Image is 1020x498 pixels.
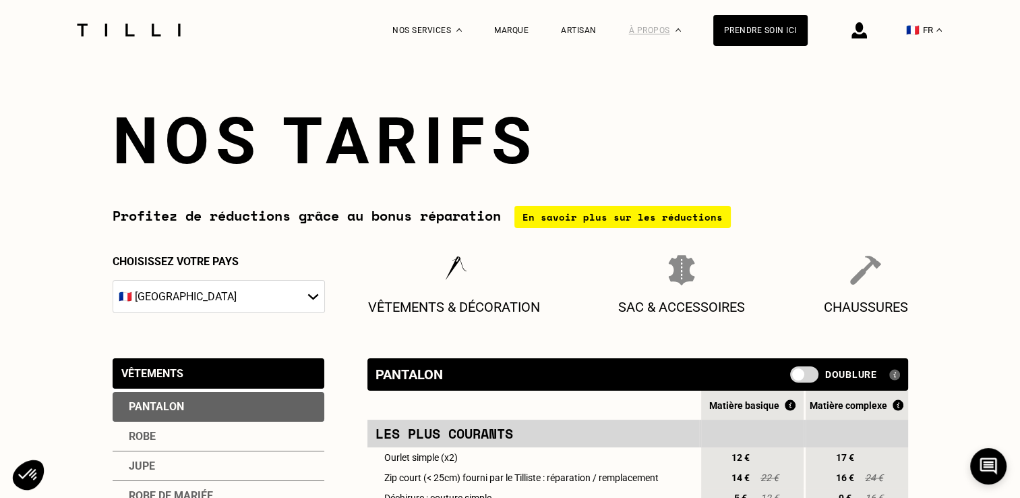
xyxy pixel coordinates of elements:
[438,255,469,285] img: Vêtements & décoration
[561,26,597,35] a: Artisan
[113,422,324,451] div: Robe
[618,299,745,315] p: Sac & Accessoires
[889,369,900,381] img: Qu'est ce qu'une doublure ?
[113,103,908,179] h1: Nos tarifs
[785,399,796,411] img: Qu'est ce que le Bonus Réparation ?
[824,299,908,315] p: Chaussures
[729,472,753,483] span: 14 €
[806,399,908,411] div: Matière complexe
[668,255,695,285] img: Sac & Accessoires
[713,15,808,46] a: Prendre soin ici
[676,28,681,32] img: Menu déroulant à propos
[833,452,858,463] span: 17 €
[368,299,540,315] p: Vêtements & décoration
[121,367,183,380] div: Vêtements
[936,28,942,32] img: menu déroulant
[376,366,443,383] div: Pantalon
[893,399,903,411] img: Qu'est ce que le Bonus Réparation ?
[113,392,324,422] div: Pantalon
[825,369,877,380] span: Doublure
[729,452,753,463] span: 12 €
[367,420,699,447] td: Les plus courants
[514,206,731,228] div: En savoir plus sur les réductions
[906,24,920,36] span: 🇫🇷
[851,22,867,38] img: icône connexion
[494,26,529,35] a: Marque
[456,28,462,32] img: Menu déroulant
[760,472,780,483] span: 22 €
[72,24,185,36] img: Logo du service de couturière Tilli
[367,447,699,468] td: Ourlet simple (x2)
[113,206,908,228] div: Profitez de réductions grâce au bonus réparation
[850,255,881,285] img: Chaussures
[113,255,325,268] p: Choisissez votre pays
[864,472,884,483] span: 24 €
[833,472,858,483] span: 16 €
[701,399,804,411] div: Matière basique
[113,451,324,481] div: Jupe
[367,468,699,488] td: Zip court (< 25cm) fourni par le Tilliste : réparation / remplacement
